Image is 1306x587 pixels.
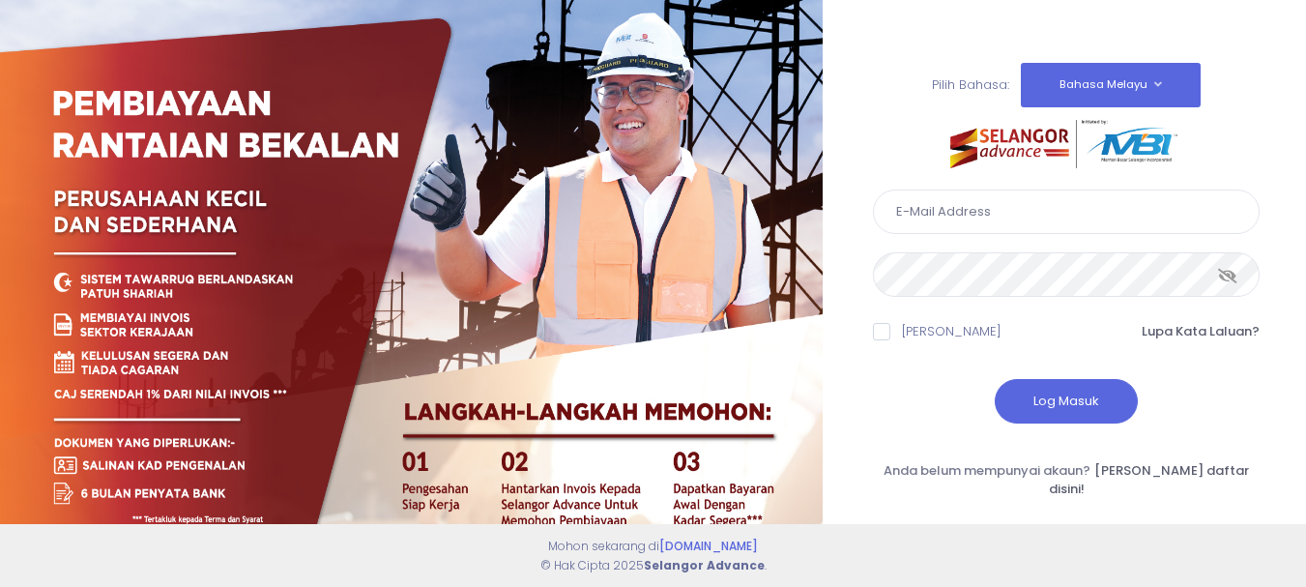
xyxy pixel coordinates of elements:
[1049,461,1250,499] a: [PERSON_NAME] daftar disini!
[884,461,1090,480] span: Anda belum mempunyai akaun?
[1021,63,1201,107] button: Bahasa Melayu
[873,190,1260,234] input: E-Mail Address
[902,322,1001,341] label: [PERSON_NAME]
[659,538,758,554] a: [DOMAIN_NAME]
[1142,322,1260,341] a: Lupa Kata Laluan?
[995,379,1138,424] button: Log Masuk
[932,75,1009,94] span: Pilih Bahasa:
[540,538,767,573] span: Mohon sekarang di © Hak Cipta 2025 .
[644,557,765,573] strong: Selangor Advance
[950,120,1182,168] img: selangor-advance.png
